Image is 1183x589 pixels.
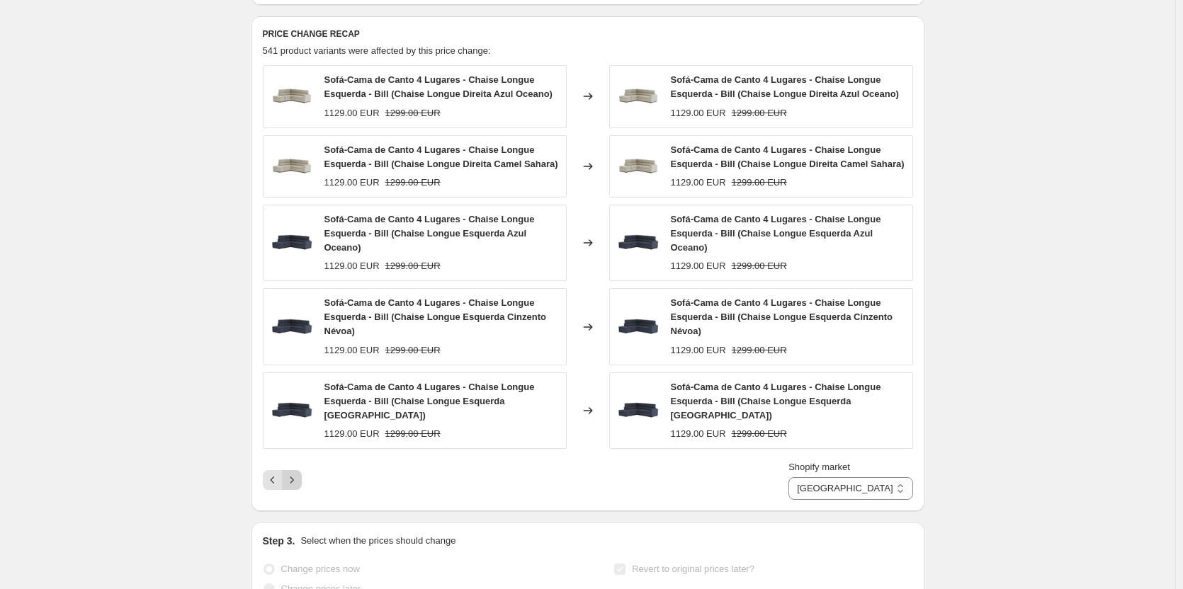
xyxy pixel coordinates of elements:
[632,564,754,574] span: Revert to original prices later?
[282,470,302,490] button: Next
[671,382,881,421] span: Sofá-Cama de Canto 4 Lugares - Chaise Longue Esquerda - Bill (Chaise Longue Esquerda [GEOGRAPHIC_...
[617,222,660,264] img: SofaCornerwithBedandStorageConfortBillLeftBlue7BUDWING_6302b56b-999a-48d7-9768-df5f21e2977d_80x.webp
[324,259,380,273] div: 1129.00 EUR
[271,145,313,188] img: SofaCornerwithBedandStorageConfortBillLeftCamel7BUDWING_c00bc178-71e6-4320-8e2e-1fd63a89013f_80x....
[324,427,380,441] div: 1129.00 EUR
[671,214,881,253] span: Sofá-Cama de Canto 4 Lugares - Chaise Longue Esquerda - Bill (Chaise Longue Esquerda Azul Oceano)
[732,259,787,273] strike: 1299.00 EUR
[671,144,905,169] span: Sofá-Cama de Canto 4 Lugares - Chaise Longue Esquerda - Bill (Chaise Longue Direita Camel Sahara)
[263,470,283,490] button: Previous
[324,106,380,120] div: 1129.00 EUR
[324,214,535,253] span: Sofá-Cama de Canto 4 Lugares - Chaise Longue Esquerda - Bill (Chaise Longue Esquerda Azul Oceano)
[385,106,441,120] strike: 1299.00 EUR
[732,106,787,120] strike: 1299.00 EUR
[385,259,441,273] strike: 1299.00 EUR
[732,343,787,358] strike: 1299.00 EUR
[671,297,893,336] span: Sofá-Cama de Canto 4 Lugares - Chaise Longue Esquerda - Bill (Chaise Longue Esquerda Cinzento Névoa)
[385,176,441,190] strike: 1299.00 EUR
[324,297,547,336] span: Sofá-Cama de Canto 4 Lugares - Chaise Longue Esquerda - Bill (Chaise Longue Esquerda Cinzento Névoa)
[732,176,787,190] strike: 1299.00 EUR
[271,306,313,348] img: SofaCornerwithBedandStorageConfortBillLeftBlue7BUDWING_6302b56b-999a-48d7-9768-df5f21e2977d_80x.webp
[281,564,360,574] span: Change prices now
[617,75,660,118] img: SofaCornerwithBedandStorageConfortBillLeftCamel7BUDWING_c00bc178-71e6-4320-8e2e-1fd63a89013f_80x....
[324,74,553,99] span: Sofá-Cama de Canto 4 Lugares - Chaise Longue Esquerda - Bill (Chaise Longue Direita Azul Oceano)
[671,74,899,99] span: Sofá-Cama de Canto 4 Lugares - Chaise Longue Esquerda - Bill (Chaise Longue Direita Azul Oceano)
[263,45,491,56] span: 541 product variants were affected by this price change:
[385,427,441,441] strike: 1299.00 EUR
[324,382,535,421] span: Sofá-Cama de Canto 4 Lugares - Chaise Longue Esquerda - Bill (Chaise Longue Esquerda [GEOGRAPHIC_...
[385,343,441,358] strike: 1299.00 EUR
[732,427,787,441] strike: 1299.00 EUR
[263,470,302,490] nav: Pagination
[671,176,726,190] div: 1129.00 EUR
[617,145,660,188] img: SofaCornerwithBedandStorageConfortBillLeftCamel7BUDWING_c00bc178-71e6-4320-8e2e-1fd63a89013f_80x....
[671,259,726,273] div: 1129.00 EUR
[324,144,558,169] span: Sofá-Cama de Canto 4 Lugares - Chaise Longue Esquerda - Bill (Chaise Longue Direita Camel Sahara)
[271,389,313,432] img: SofaCornerwithBedandStorageConfortBillLeftBlue7BUDWING_6302b56b-999a-48d7-9768-df5f21e2977d_80x.webp
[263,28,913,40] h6: PRICE CHANGE RECAP
[271,75,313,118] img: SofaCornerwithBedandStorageConfortBillLeftCamel7BUDWING_c00bc178-71e6-4320-8e2e-1fd63a89013f_80x....
[263,534,295,548] h2: Step 3.
[788,462,850,472] span: Shopify market
[671,427,726,441] div: 1129.00 EUR
[671,343,726,358] div: 1129.00 EUR
[671,106,726,120] div: 1129.00 EUR
[617,389,660,432] img: SofaCornerwithBedandStorageConfortBillLeftBlue7BUDWING_6302b56b-999a-48d7-9768-df5f21e2977d_80x.webp
[271,222,313,264] img: SofaCornerwithBedandStorageConfortBillLeftBlue7BUDWING_6302b56b-999a-48d7-9768-df5f21e2977d_80x.webp
[300,534,455,548] p: Select when the prices should change
[324,176,380,190] div: 1129.00 EUR
[617,306,660,348] img: SofaCornerwithBedandStorageConfortBillLeftBlue7BUDWING_6302b56b-999a-48d7-9768-df5f21e2977d_80x.webp
[324,343,380,358] div: 1129.00 EUR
